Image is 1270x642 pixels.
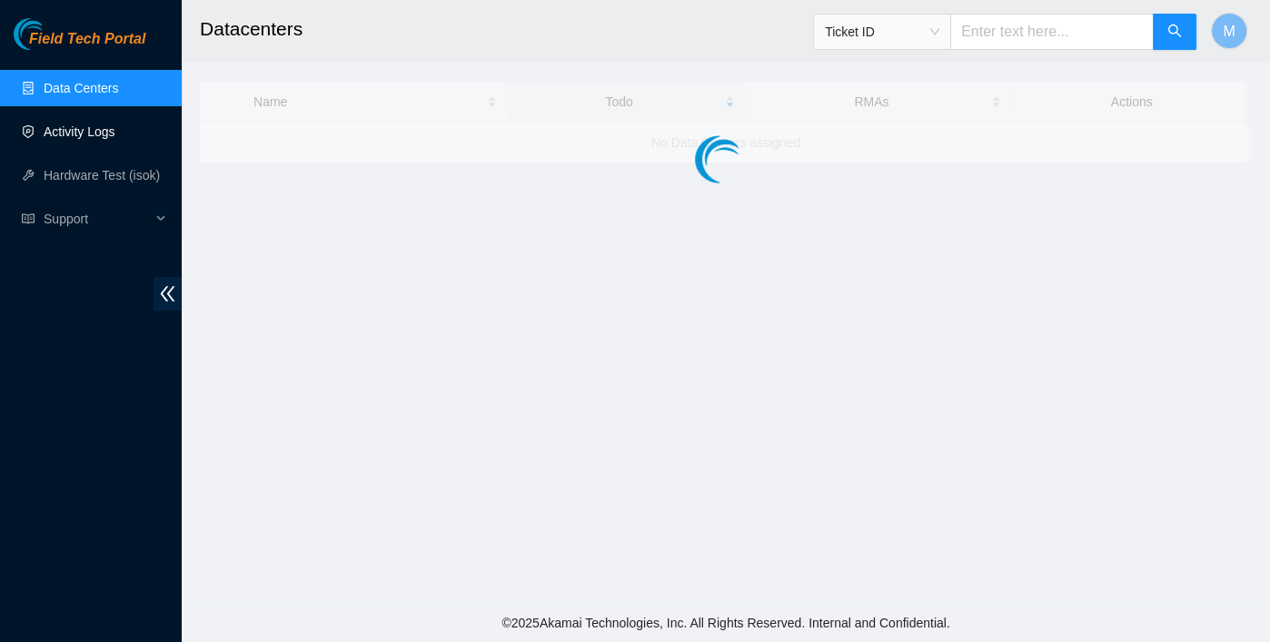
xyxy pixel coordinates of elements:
span: M [1223,20,1235,43]
button: search [1153,14,1196,50]
a: Hardware Test (isok) [44,168,160,183]
span: Field Tech Portal [29,31,145,48]
a: Data Centers [44,81,118,95]
span: Ticket ID [825,18,939,45]
a: Akamai TechnologiesField Tech Portal [14,33,145,56]
input: Enter text here... [950,14,1154,50]
span: double-left [154,277,182,311]
span: Support [44,201,151,237]
button: M [1211,13,1247,49]
img: Akamai Technologies [14,18,92,50]
span: read [22,212,35,225]
a: Activity Logs [44,124,115,139]
span: search [1167,24,1182,41]
footer: © 2025 Akamai Technologies, Inc. All Rights Reserved. Internal and Confidential. [182,604,1270,642]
